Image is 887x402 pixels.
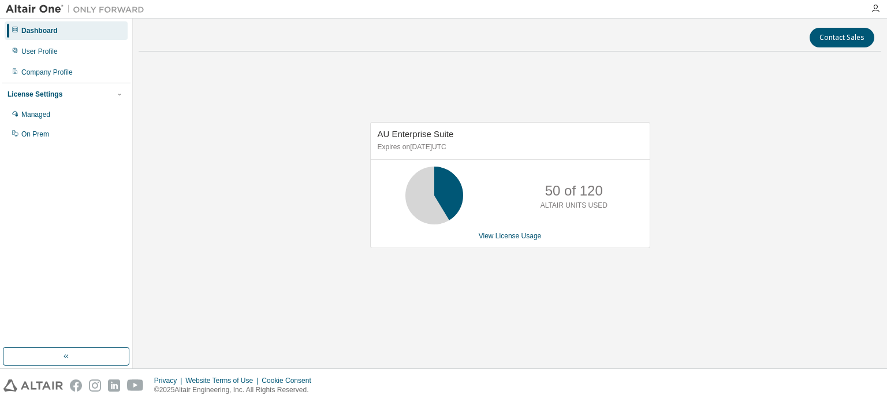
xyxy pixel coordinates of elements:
[70,379,82,392] img: facebook.svg
[541,201,608,211] p: ALTAIR UNITS USED
[378,142,640,152] p: Expires on [DATE] UTC
[154,385,318,395] p: © 2025 Altair Engineering, Inc. All Rights Reserved.
[21,47,58,56] div: User Profile
[262,376,318,385] div: Cookie Consent
[108,379,120,392] img: linkedin.svg
[545,181,603,201] p: 50 of 120
[810,28,874,47] button: Contact Sales
[21,68,73,77] div: Company Profile
[21,110,50,119] div: Managed
[378,129,454,139] span: AU Enterprise Suite
[479,232,542,240] a: View License Usage
[154,376,185,385] div: Privacy
[127,379,144,392] img: youtube.svg
[8,90,62,99] div: License Settings
[3,379,63,392] img: altair_logo.svg
[185,376,262,385] div: Website Terms of Use
[21,26,58,35] div: Dashboard
[21,130,49,139] div: On Prem
[6,3,150,15] img: Altair One
[89,379,101,392] img: instagram.svg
